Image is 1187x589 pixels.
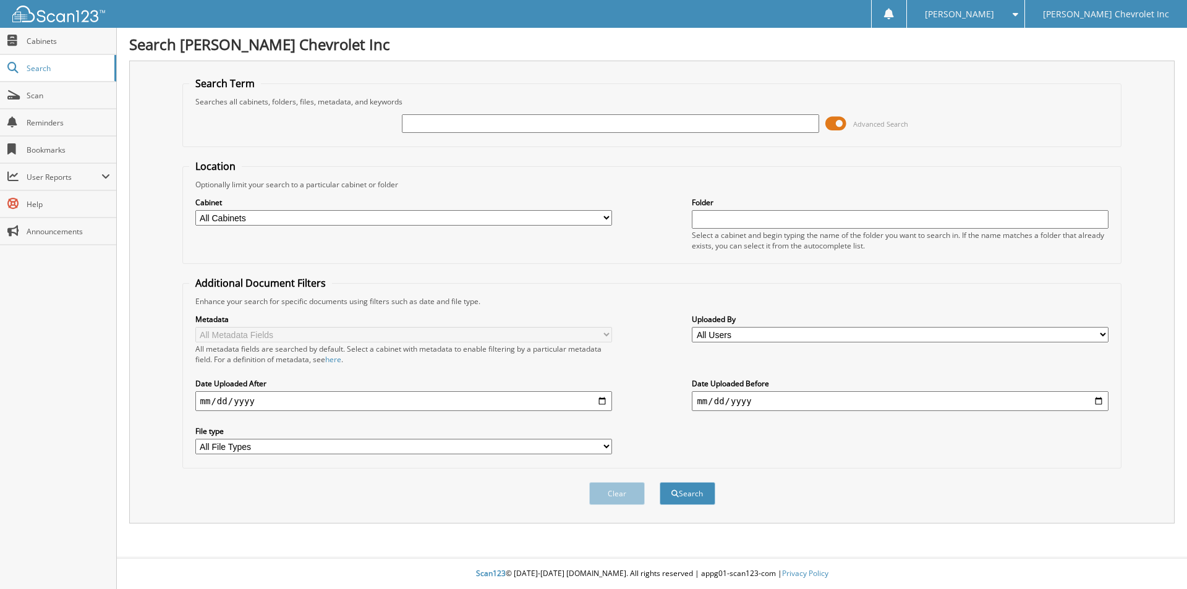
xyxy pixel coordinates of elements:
[27,90,110,101] span: Scan
[195,378,612,389] label: Date Uploaded After
[195,197,612,208] label: Cabinet
[129,34,1175,54] h1: Search [PERSON_NAME] Chevrolet Inc
[1043,11,1169,18] span: [PERSON_NAME] Chevrolet Inc
[117,559,1187,589] div: © [DATE]-[DATE] [DOMAIN_NAME]. All rights reserved | appg01-scan123-com |
[189,159,242,173] legend: Location
[1125,530,1187,589] iframe: Chat Widget
[27,226,110,237] span: Announcements
[195,344,612,365] div: All metadata fields are searched by default. Select a cabinet with metadata to enable filtering b...
[782,568,828,578] a: Privacy Policy
[589,482,645,505] button: Clear
[27,172,101,182] span: User Reports
[27,145,110,155] span: Bookmarks
[692,230,1108,251] div: Select a cabinet and begin typing the name of the folder you want to search in. If the name match...
[692,378,1108,389] label: Date Uploaded Before
[660,482,715,505] button: Search
[195,314,612,324] label: Metadata
[189,296,1115,307] div: Enhance your search for specific documents using filters such as date and file type.
[195,391,612,411] input: start
[476,568,506,578] span: Scan123
[189,96,1115,107] div: Searches all cabinets, folders, files, metadata, and keywords
[692,197,1108,208] label: Folder
[325,354,341,365] a: here
[925,11,994,18] span: [PERSON_NAME]
[692,314,1108,324] label: Uploaded By
[692,391,1108,411] input: end
[189,276,332,290] legend: Additional Document Filters
[189,179,1115,190] div: Optionally limit your search to a particular cabinet or folder
[195,426,612,436] label: File type
[27,63,108,74] span: Search
[27,36,110,46] span: Cabinets
[27,199,110,210] span: Help
[12,6,105,22] img: scan123-logo-white.svg
[189,77,261,90] legend: Search Term
[27,117,110,128] span: Reminders
[853,119,908,129] span: Advanced Search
